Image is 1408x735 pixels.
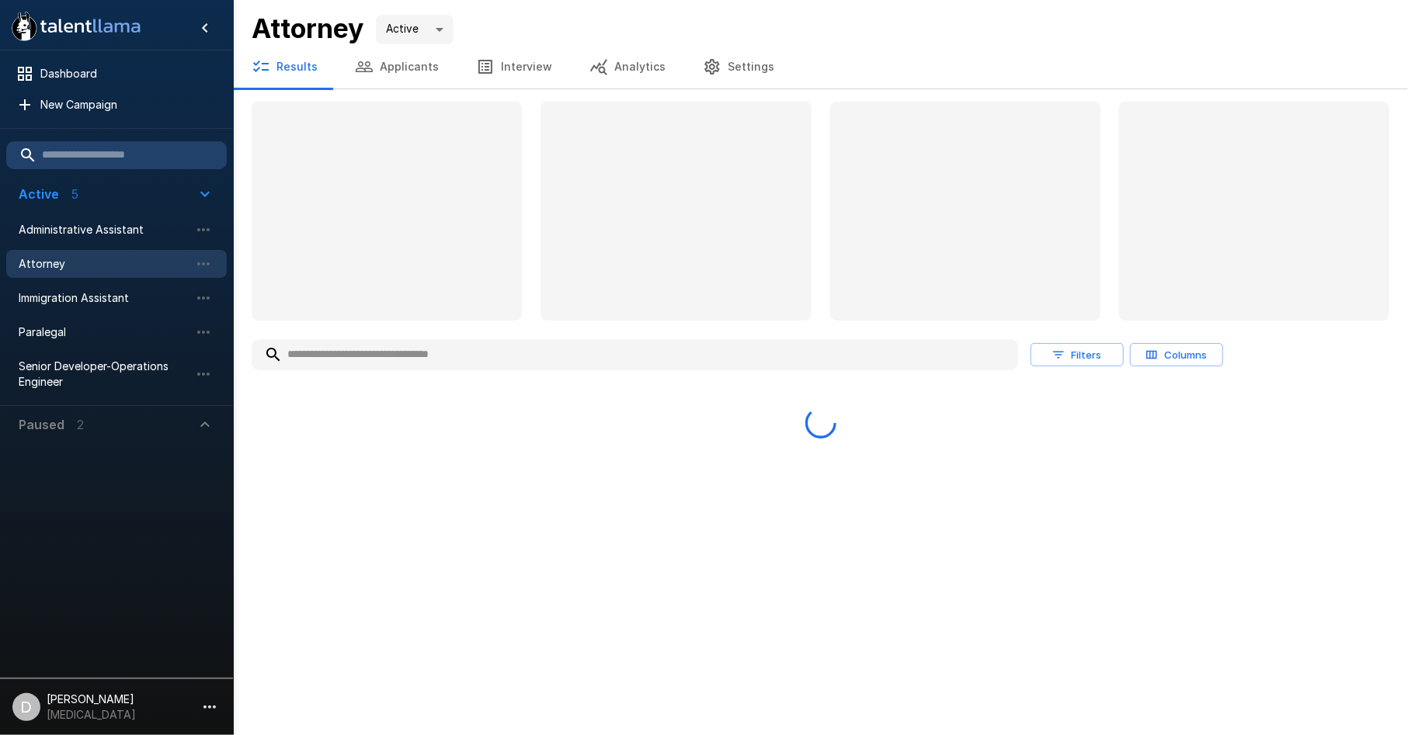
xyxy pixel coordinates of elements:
button: Analytics [571,45,684,88]
b: Attorney [252,12,363,44]
button: Settings [684,45,793,88]
button: Interview [457,45,571,88]
button: Applicants [336,45,457,88]
div: Active [376,15,454,44]
button: Filters [1031,343,1124,367]
button: Results [233,45,336,88]
button: Columns [1130,343,1223,367]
